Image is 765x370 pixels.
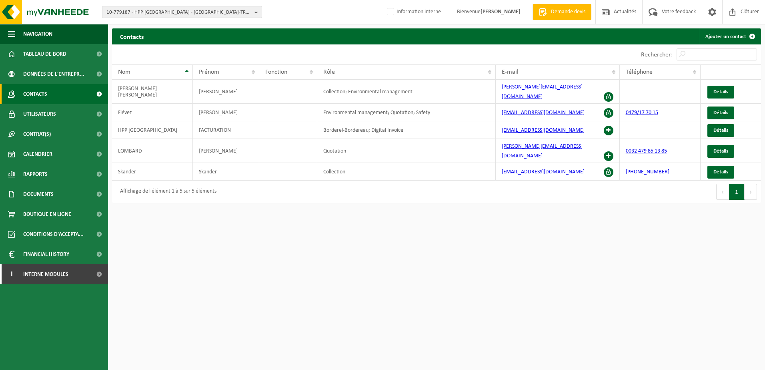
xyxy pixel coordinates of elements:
[193,163,259,181] td: Skander
[502,143,583,159] a: [PERSON_NAME][EMAIL_ADDRESS][DOMAIN_NAME]
[23,164,48,184] span: Rapports
[626,169,669,175] a: [PHONE_NUMBER]
[317,139,496,163] td: Quotation
[23,264,68,284] span: Interne modules
[502,110,585,116] a: [EMAIL_ADDRESS][DOMAIN_NAME]
[707,166,734,179] a: Détails
[713,89,728,95] span: Détails
[23,104,56,124] span: Utilisateurs
[193,139,259,163] td: [PERSON_NAME]
[481,9,521,15] strong: [PERSON_NAME]
[385,6,441,18] label: Information interne
[317,163,496,181] td: Collection
[8,264,15,284] span: I
[713,110,728,115] span: Détails
[23,24,52,44] span: Navigation
[23,44,66,64] span: Tableau de bord
[23,84,47,104] span: Contacts
[707,86,734,99] a: Détails
[112,139,193,163] td: LOMBARD
[713,169,728,175] span: Détails
[23,244,69,264] span: Financial History
[116,185,216,199] div: Affichage de l'élément 1 à 5 sur 5 éléments
[317,104,496,121] td: Environmental management; Quotation; Safety
[716,184,729,200] button: Previous
[502,127,585,133] a: [EMAIL_ADDRESS][DOMAIN_NAME]
[713,149,728,154] span: Détails
[23,144,52,164] span: Calendrier
[112,121,193,139] td: HPP [GEOGRAPHIC_DATA]
[106,6,251,18] span: 10-779187 - HPP [GEOGRAPHIC_DATA] - [GEOGRAPHIC_DATA]-TRAHEGNIES
[699,28,760,44] a: Ajouter un contact
[549,8,587,16] span: Demande devis
[23,184,54,204] span: Documents
[713,128,728,133] span: Détails
[193,104,259,121] td: [PERSON_NAME]
[626,110,658,116] a: 0479/17 70 15
[102,6,262,18] button: 10-779187 - HPP [GEOGRAPHIC_DATA] - [GEOGRAPHIC_DATA]-TRAHEGNIES
[707,124,734,137] a: Détails
[502,69,519,75] span: E-mail
[118,69,130,75] span: Nom
[317,121,496,139] td: Borderel-Bordereau; Digital Invoice
[23,64,84,84] span: Données de l'entrepr...
[193,121,259,139] td: FACTURATION
[502,169,585,175] a: [EMAIL_ADDRESS][DOMAIN_NAME]
[707,145,734,158] a: Détails
[23,124,51,144] span: Contrat(s)
[317,80,496,104] td: Collection; Environmental management
[641,52,673,58] label: Rechercher:
[112,28,152,44] h2: Contacts
[199,69,219,75] span: Prénom
[745,184,757,200] button: Next
[23,224,84,244] span: Conditions d'accepta...
[533,4,591,20] a: Demande devis
[323,69,335,75] span: Rôle
[112,104,193,121] td: Fiévez
[23,204,71,224] span: Boutique en ligne
[193,80,259,104] td: [PERSON_NAME]
[112,80,193,104] td: [PERSON_NAME] [PERSON_NAME]
[112,163,193,181] td: Skander
[729,184,745,200] button: 1
[265,69,287,75] span: Fonction
[707,107,734,119] a: Détails
[626,69,653,75] span: Téléphone
[626,148,667,154] a: 0032 479 85 13 85
[502,84,583,100] a: [PERSON_NAME][EMAIL_ADDRESS][DOMAIN_NAME]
